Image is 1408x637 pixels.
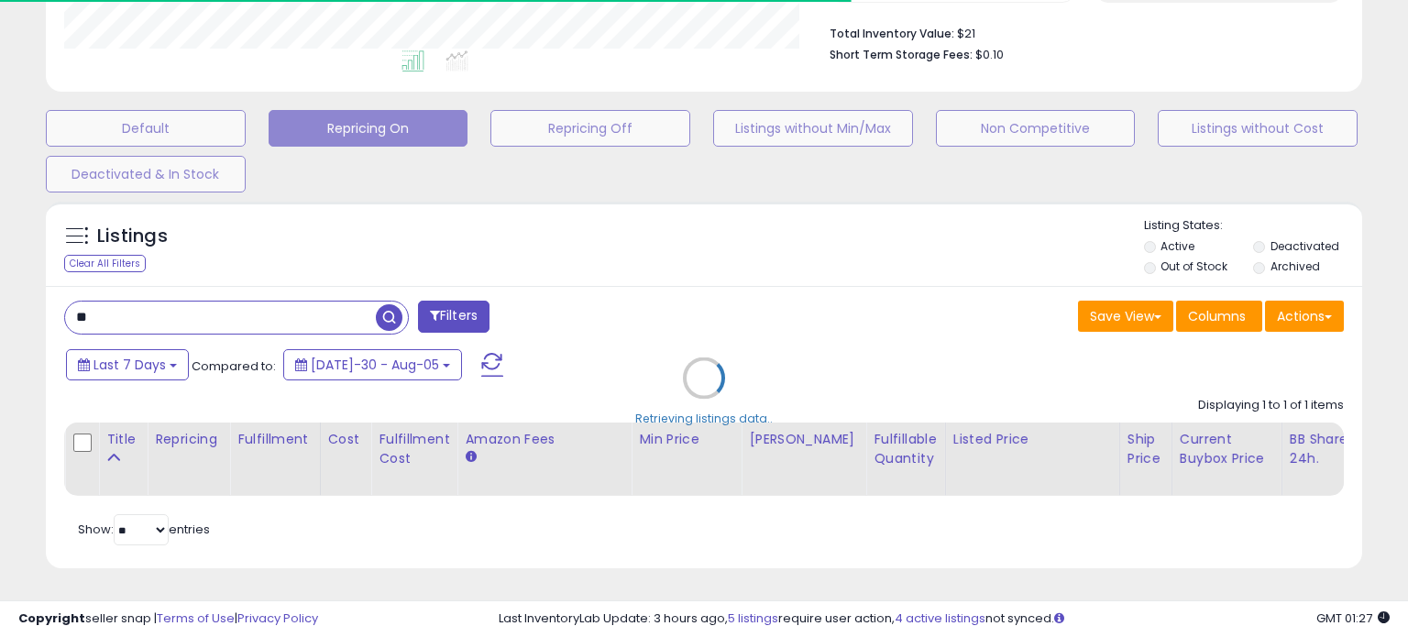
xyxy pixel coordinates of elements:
b: Total Inventory Value: [830,26,954,41]
a: Terms of Use [157,610,235,627]
a: 5 listings [728,610,778,627]
li: $21 [830,21,1330,43]
a: Privacy Policy [237,610,318,627]
div: seller snap | | [18,610,318,628]
div: Last InventoryLab Update: 3 hours ago, require user action, not synced. [499,610,1390,628]
b: Short Term Storage Fees: [830,47,973,62]
a: 4 active listings [895,610,985,627]
span: 2025-08-14 01:27 GMT [1316,610,1390,627]
span: $0.10 [975,46,1004,63]
button: Default [46,110,246,147]
div: Retrieving listings data.. [635,410,773,426]
button: Repricing Off [490,110,690,147]
button: Deactivated & In Stock [46,156,246,192]
button: Listings without Cost [1158,110,1358,147]
strong: Copyright [18,610,85,627]
button: Non Competitive [936,110,1136,147]
button: Repricing On [269,110,468,147]
button: Listings without Min/Max [713,110,913,147]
